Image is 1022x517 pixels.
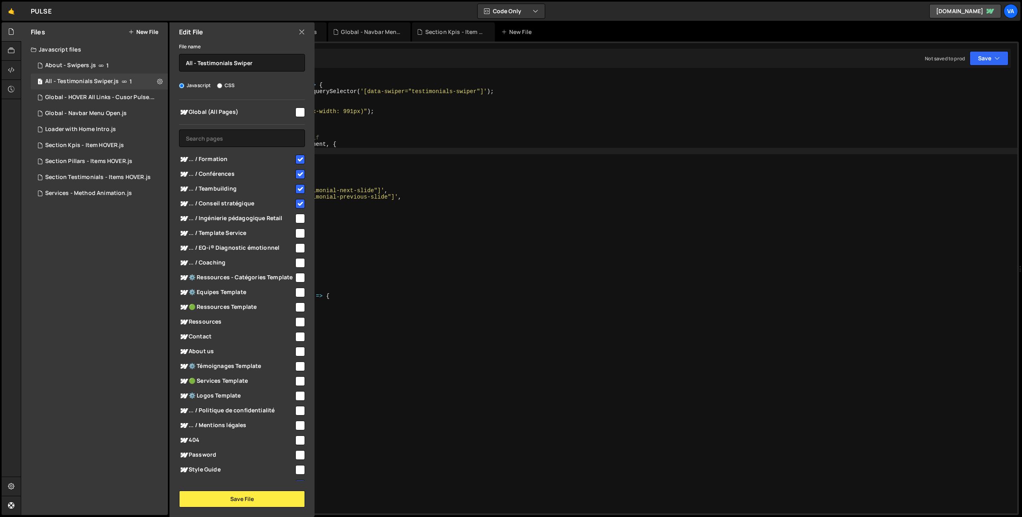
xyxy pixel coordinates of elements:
a: [DOMAIN_NAME] [929,4,1001,18]
span: ... / Conseil stratégique [179,199,294,209]
input: Search pages [179,129,305,147]
label: File name [179,43,201,51]
span: ⚙️ Ressources - Catégories Template [179,273,294,282]
div: Javascript files [21,42,168,58]
span: ... / Teambuilding [179,184,294,194]
input: Name [179,54,305,72]
span: 1 [129,78,132,85]
button: New File [128,29,158,35]
label: CSS [217,82,235,89]
span: ... / Ingénierie pédagogique Retail [179,214,294,223]
div: All - Testimonials Swiper.js [31,74,168,89]
div: Section Kpis - Item HOVER.js [45,142,124,149]
div: Section Pillars - Items HOVER.js [45,158,132,165]
span: Ressources [179,317,294,327]
span: Password [179,450,294,460]
h2: Files [31,28,45,36]
a: 🤙 [2,2,21,21]
input: CSS [217,83,222,88]
button: Save File [179,491,305,507]
span: Contact [179,332,294,342]
span: ... / Conférences [179,169,294,179]
div: Services - Method Animation.js [45,190,132,197]
div: 16253/45325.js [31,169,168,185]
div: 16253/44485.js [31,137,168,153]
h2: Edit File [179,28,203,36]
div: Section Kpis - Item HOVER.js [425,28,485,36]
span: ⚙️ Logos Template [179,391,294,401]
span: Global (All Pages) [179,107,294,117]
div: Global - Navbar Menu Open.js [45,110,127,117]
div: PULSE [31,6,52,16]
div: Section Testimonials - Items HOVER.js [45,174,151,181]
span: ⚙️ Témoignages Template [179,362,294,371]
span: 404 [179,435,294,445]
div: Global - HOVER All Links - Cusor Pulse.js [45,94,155,101]
button: Save [970,51,1008,66]
span: Home [179,480,294,489]
span: ... / Formation [179,155,294,164]
div: Not saved to prod [925,55,965,62]
div: 16253/44878.js [31,185,168,201]
span: ... / Politique de confidentialité [179,406,294,416]
span: 1 [106,62,109,69]
span: Style Guide [179,465,294,475]
div: About - Swipers.js [45,62,96,69]
span: ... / Template Service [179,229,294,238]
span: 1 [38,79,42,86]
a: Va [1004,4,1018,18]
input: Javascript [179,83,184,88]
span: 🟢 Ressources Template [179,302,294,312]
span: ... / EQ-i® Diagnostic émotionnel [179,243,294,253]
span: About us [179,347,294,356]
div: Global - Navbar Menu Open.js [341,28,401,36]
div: About - Swipers.js [31,58,168,74]
div: New File [501,28,535,36]
div: 16253/45676.js [31,89,171,105]
span: ... / Mentions légales [179,421,294,430]
span: ⚙️ Equipes Template [179,288,294,297]
div: All - Testimonials Swiper.js [45,78,119,85]
span: 🟢 Services Template [179,376,294,386]
button: Code Only [478,4,545,18]
div: 16253/44429.js [31,153,168,169]
span: ... / Coaching [179,258,294,268]
div: Loader with Home Intro.js [45,126,116,133]
div: 16253/45227.js [31,121,168,137]
div: 16253/44426.js [31,105,168,121]
label: Javascript [179,82,211,89]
